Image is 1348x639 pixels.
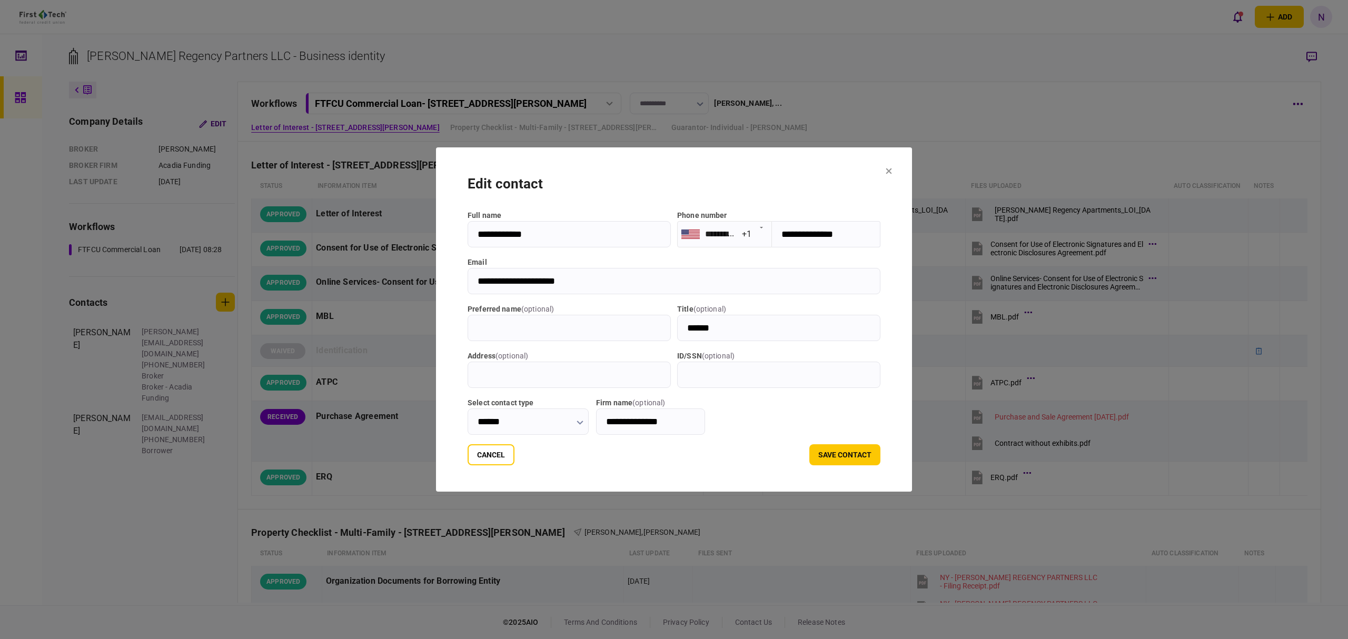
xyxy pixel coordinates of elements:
button: Open [754,219,769,234]
label: Preferred name [468,304,671,315]
span: ( optional ) [521,305,554,313]
input: Select contact type [468,408,589,435]
label: full name [468,210,671,221]
label: Phone number [677,211,727,219]
input: email [468,268,880,294]
input: ID/SSN [677,362,880,388]
input: Preferred name [468,315,671,341]
label: address [468,351,671,362]
button: Cancel [468,444,514,465]
label: email [468,257,880,268]
div: edit contact [468,174,880,194]
span: ( optional ) [632,398,665,407]
span: ( optional ) [702,352,735,360]
input: full name [468,221,671,247]
label: firm name [596,397,705,408]
img: us [681,229,700,239]
input: title [677,315,880,341]
span: ( optional ) [693,305,726,313]
input: firm name [596,408,705,435]
span: ( optional ) [495,352,528,360]
label: title [677,304,880,315]
button: save contact [809,444,880,465]
label: Select contact type [468,397,589,408]
div: +1 [742,228,751,240]
label: ID/SSN [677,351,880,362]
input: address [468,362,671,388]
